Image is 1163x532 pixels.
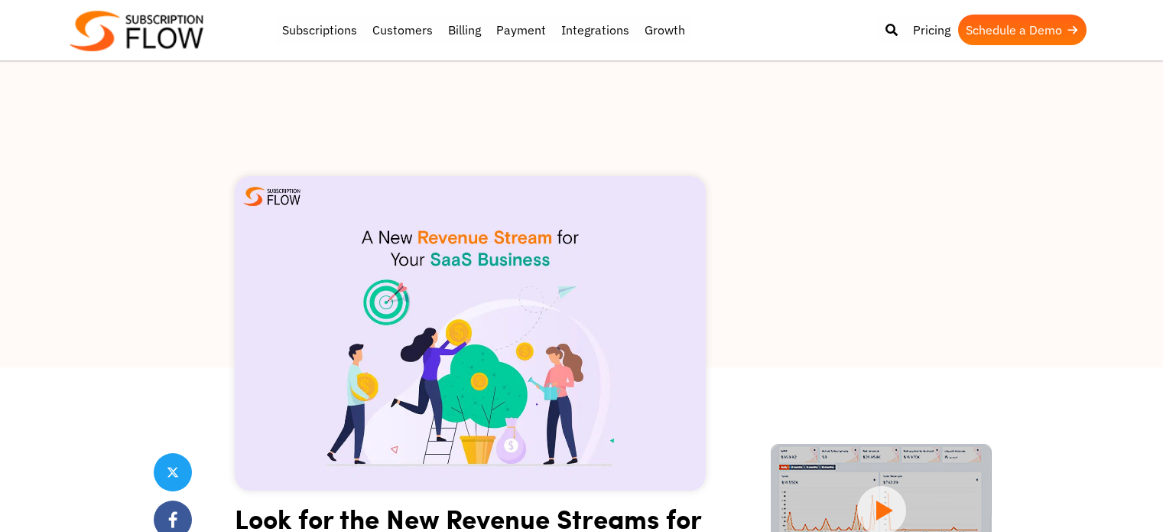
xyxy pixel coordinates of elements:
[235,176,706,491] img: Revenue Streams for Your SaaS Business
[554,15,637,45] a: Integrations
[637,15,693,45] a: Growth
[489,15,554,45] a: Payment
[958,15,1087,45] a: Schedule a Demo
[365,15,440,45] a: Customers
[275,15,365,45] a: Subscriptions
[70,11,203,51] img: Subscriptionflow
[440,15,489,45] a: Billing
[905,15,958,45] a: Pricing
